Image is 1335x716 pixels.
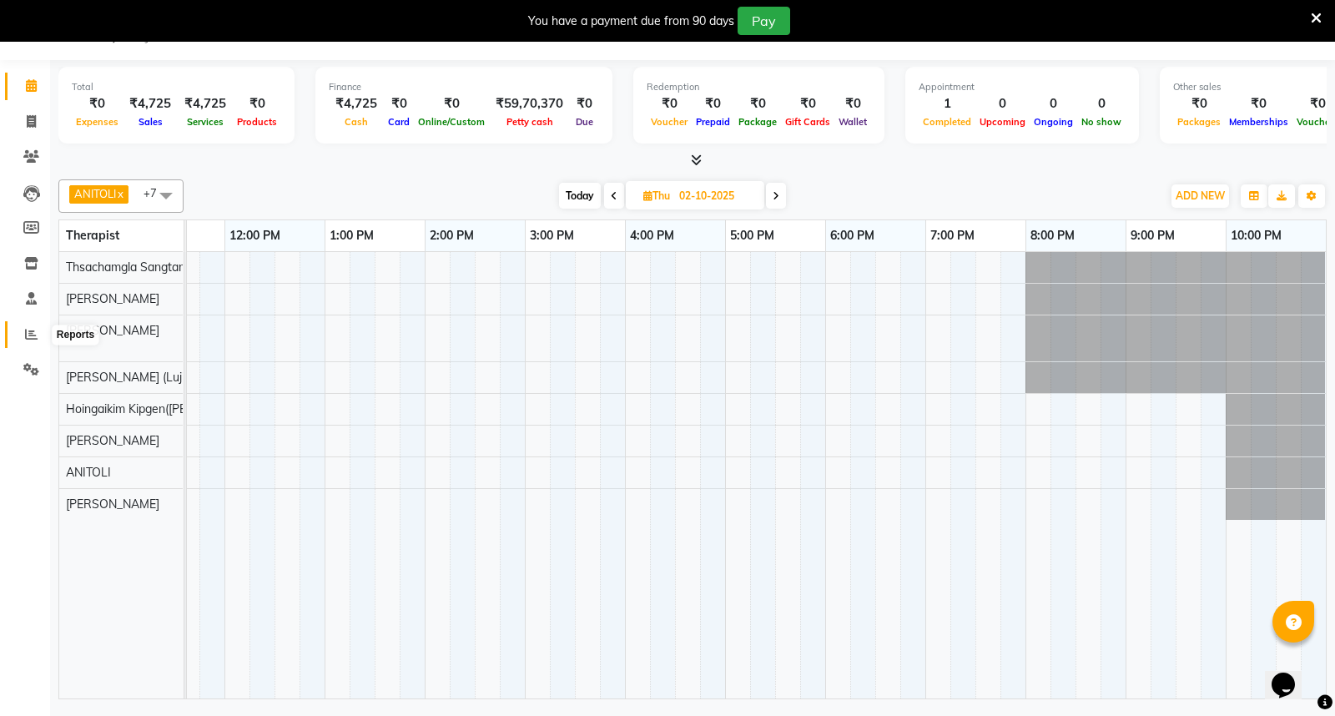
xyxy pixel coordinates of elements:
div: ₹0 [834,94,871,113]
div: ₹0 [570,94,599,113]
div: ₹0 [384,94,414,113]
div: ₹0 [233,94,281,113]
a: 7:00 PM [926,224,979,248]
span: Services [183,116,228,128]
div: ₹0 [781,94,834,113]
input: 2025-10-02 [674,184,758,209]
span: ANITOLI [66,465,111,480]
a: 12:00 PM [225,224,285,248]
span: +7 [144,186,169,199]
div: ₹0 [414,94,489,113]
span: Packages [1173,116,1225,128]
span: No show [1077,116,1126,128]
div: Redemption [647,80,871,94]
span: Completed [919,116,975,128]
span: Voucher [647,116,692,128]
div: ₹0 [1173,94,1225,113]
a: 5:00 PM [726,224,778,248]
span: [PERSON_NAME] [66,323,159,338]
span: ANITOLI [74,187,116,200]
span: Upcoming [975,116,1030,128]
div: ₹4,725 [123,94,178,113]
span: [PERSON_NAME] [66,433,159,448]
div: ₹0 [734,94,781,113]
div: 0 [1030,94,1077,113]
span: Therapist [66,228,119,243]
span: Sales [134,116,167,128]
div: You have a payment due from 90 days [528,13,734,30]
a: 8:00 PM [1026,224,1079,248]
span: Today [559,183,601,209]
span: Memberships [1225,116,1292,128]
span: Thsachamgla Sangtam (Achum) [66,260,236,275]
div: ₹4,725 [178,94,233,113]
span: Card [384,116,414,128]
span: Hoingaikim Kipgen([PERSON_NAME]) [66,401,265,416]
span: Online/Custom [414,116,489,128]
span: Prepaid [692,116,734,128]
div: 0 [975,94,1030,113]
a: 6:00 PM [826,224,879,248]
div: Reports [53,325,98,345]
div: Finance [329,80,599,94]
iframe: chat widget [1265,649,1318,699]
a: 10:00 PM [1227,224,1286,248]
span: Petty cash [502,116,557,128]
span: [PERSON_NAME] [66,291,159,306]
a: x [116,187,123,200]
button: ADD NEW [1171,184,1229,208]
div: ₹4,725 [329,94,384,113]
span: Cash [340,116,372,128]
div: ₹0 [1225,94,1292,113]
span: Products [233,116,281,128]
div: Total [72,80,281,94]
div: 0 [1077,94,1126,113]
a: 1:00 PM [325,224,378,248]
span: Thu [639,189,674,202]
span: [PERSON_NAME] (Lujik) [66,370,194,385]
a: 9:00 PM [1126,224,1179,248]
div: Appointment [919,80,1126,94]
div: 1 [919,94,975,113]
button: Pay [738,7,790,35]
span: Wallet [834,116,871,128]
div: ₹59,70,370 [489,94,570,113]
a: 3:00 PM [526,224,578,248]
a: 4:00 PM [626,224,678,248]
div: ₹0 [647,94,692,113]
span: Ongoing [1030,116,1077,128]
span: [PERSON_NAME] [66,497,159,512]
span: Package [734,116,781,128]
span: Expenses [72,116,123,128]
a: 2:00 PM [426,224,478,248]
span: Gift Cards [781,116,834,128]
span: Due [572,116,597,128]
div: ₹0 [72,94,123,113]
div: ₹0 [692,94,734,113]
span: ADD NEW [1176,189,1225,202]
